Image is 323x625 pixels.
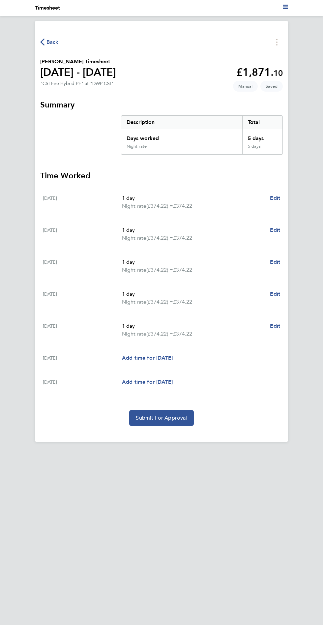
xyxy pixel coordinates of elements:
span: Night rate [122,266,146,274]
div: [DATE] [43,226,122,242]
span: (£374.22) = [146,331,173,337]
span: Edit [270,195,280,201]
span: £374.22 [173,235,192,241]
button: Submit For Approval [129,410,193,426]
button: Back [40,38,59,46]
span: £374.22 [173,331,192,337]
span: Edit [270,259,280,265]
div: [DATE] [43,378,122,386]
p: 1 day [122,194,265,202]
a: Edit [270,194,280,202]
div: 5 days [242,144,282,154]
a: Add time for [DATE] [122,354,173,362]
span: (£374.22) = [146,203,173,209]
div: "CSI Fire Hybrid PE" at "DWP CSI" [40,81,113,86]
div: 5 days [242,129,282,144]
div: [DATE] [43,258,122,274]
button: Timesheets Menu [271,37,283,47]
span: This timesheet is Saved. [260,81,283,92]
span: (£374.22) = [146,235,173,241]
span: Night rate [122,298,146,306]
span: (£374.22) = [146,299,173,305]
div: Night rate [127,144,147,149]
span: £374.22 [173,203,192,209]
span: Add time for [DATE] [122,379,173,385]
span: £374.22 [173,267,192,273]
a: Edit [270,258,280,266]
div: Total [242,116,282,129]
span: Night rate [122,202,146,210]
span: Submit For Approval [136,415,187,421]
span: (£374.22) = [146,267,173,273]
a: Add time for [DATE] [122,378,173,386]
span: This timesheet was manually created. [233,81,258,92]
div: Description [121,116,242,129]
p: 1 day [122,258,265,266]
div: [DATE] [43,354,122,362]
span: 10 [274,68,283,78]
p: 1 day [122,322,265,330]
div: [DATE] [43,290,122,306]
div: [DATE] [43,194,122,210]
div: Summary [121,115,283,155]
app-decimal: £1,871. [236,66,283,78]
p: 1 day [122,226,265,234]
h2: [PERSON_NAME] Timesheet [40,58,116,66]
h3: Time Worked [40,170,283,181]
li: Timesheet [35,4,60,12]
span: Night rate [122,330,146,338]
span: £374.22 [173,299,192,305]
div: [DATE] [43,322,122,338]
span: Back [46,38,59,46]
a: Edit [270,226,280,234]
span: Night rate [122,234,146,242]
h3: Summary [40,100,283,110]
span: Edit [270,323,280,329]
p: 1 day [122,290,265,298]
div: Days worked [121,129,242,144]
span: Edit [270,291,280,297]
h1: [DATE] - [DATE] [40,66,116,79]
a: Edit [270,290,280,298]
a: Edit [270,322,280,330]
span: Add time for [DATE] [122,355,173,361]
span: Edit [270,227,280,233]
